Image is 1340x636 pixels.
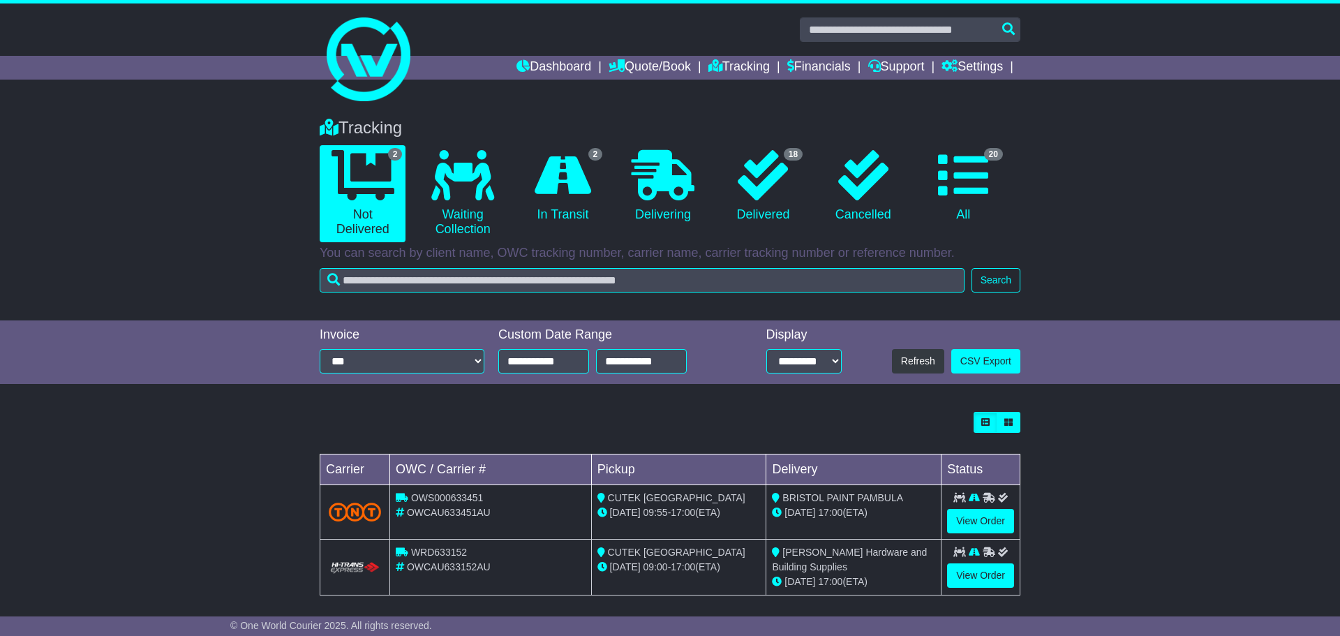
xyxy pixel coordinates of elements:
span: 20 [984,148,1003,161]
a: Financials [787,56,851,80]
span: 2 [588,148,603,161]
span: BRISTOL PAINT PAMBULA [782,492,903,503]
span: [DATE] [610,507,641,518]
div: (ETA) [772,575,935,589]
td: Status [941,454,1020,485]
td: Carrier [320,454,390,485]
div: Invoice [320,327,484,343]
a: Cancelled [820,145,906,228]
span: OWCAU633152AU [407,561,491,572]
div: - (ETA) [597,505,761,520]
a: CSV Export [951,349,1020,374]
span: 17:00 [818,507,842,518]
span: CUTEK [GEOGRAPHIC_DATA] [608,547,745,558]
span: 09:55 [643,507,668,518]
div: - (ETA) [597,560,761,575]
a: 2 In Transit [520,145,606,228]
span: [DATE] [610,561,641,572]
span: 17:00 [818,576,842,587]
a: Quote/Book [609,56,691,80]
span: OWS000633451 [411,492,484,503]
span: © One World Courier 2025. All rights reserved. [230,620,432,631]
a: Dashboard [516,56,591,80]
span: CUTEK [GEOGRAPHIC_DATA] [608,492,745,503]
a: View Order [947,509,1014,533]
a: 18 Delivered [720,145,806,228]
span: 17:00 [671,507,695,518]
span: [DATE] [784,507,815,518]
span: [PERSON_NAME] Hardware and Building Supplies [772,547,927,572]
div: Tracking [313,118,1027,138]
div: Display [766,327,842,343]
span: 17:00 [671,561,695,572]
td: Pickup [591,454,766,485]
a: 20 All [921,145,1006,228]
a: Waiting Collection [419,145,505,242]
img: HiTrans.png [329,561,381,575]
td: Delivery [766,454,941,485]
button: Search [971,268,1020,293]
span: 18 [784,148,803,161]
span: WRD633152 [411,547,467,558]
span: [DATE] [784,576,815,587]
a: Delivering [620,145,706,228]
div: Custom Date Range [498,327,722,343]
a: Settings [941,56,1003,80]
a: Support [868,56,925,80]
button: Refresh [892,349,944,374]
a: 2 Not Delivered [320,145,405,242]
span: 09:00 [643,561,668,572]
div: (ETA) [772,505,935,520]
a: View Order [947,563,1014,588]
td: OWC / Carrier # [390,454,592,485]
p: You can search by client name, OWC tracking number, carrier name, carrier tracking number or refe... [320,246,1020,261]
a: Tracking [708,56,770,80]
span: OWCAU633451AU [407,507,491,518]
span: 2 [388,148,403,161]
img: TNT_Domestic.png [329,503,381,522]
